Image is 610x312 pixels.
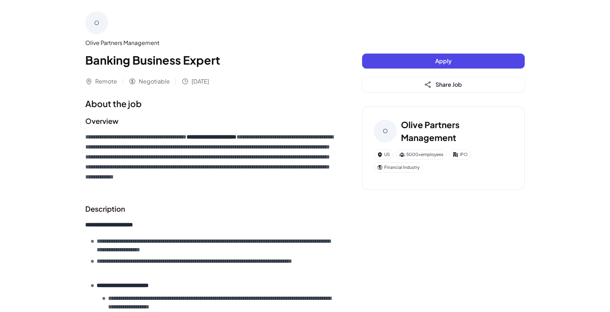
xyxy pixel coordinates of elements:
div: O [85,11,108,34]
span: Negotiable [139,77,170,86]
div: 5000+ employees [396,150,447,160]
h2: Overview [85,116,334,126]
button: Apply [362,54,525,69]
div: Financial Industry [374,162,423,172]
h1: About the job [85,97,334,110]
span: Share Job [436,81,462,88]
span: [DATE] [192,77,209,86]
span: Apply [435,57,452,65]
button: Share Job [362,77,525,92]
div: US [374,150,393,160]
div: IPO [449,150,471,160]
span: Remote [95,77,117,86]
h3: Olive Partners Management [401,118,513,144]
h2: Description [85,203,334,214]
div: O [374,120,397,142]
div: Olive Partners Management [85,39,334,47]
h1: Banking Business Expert [85,51,334,69]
